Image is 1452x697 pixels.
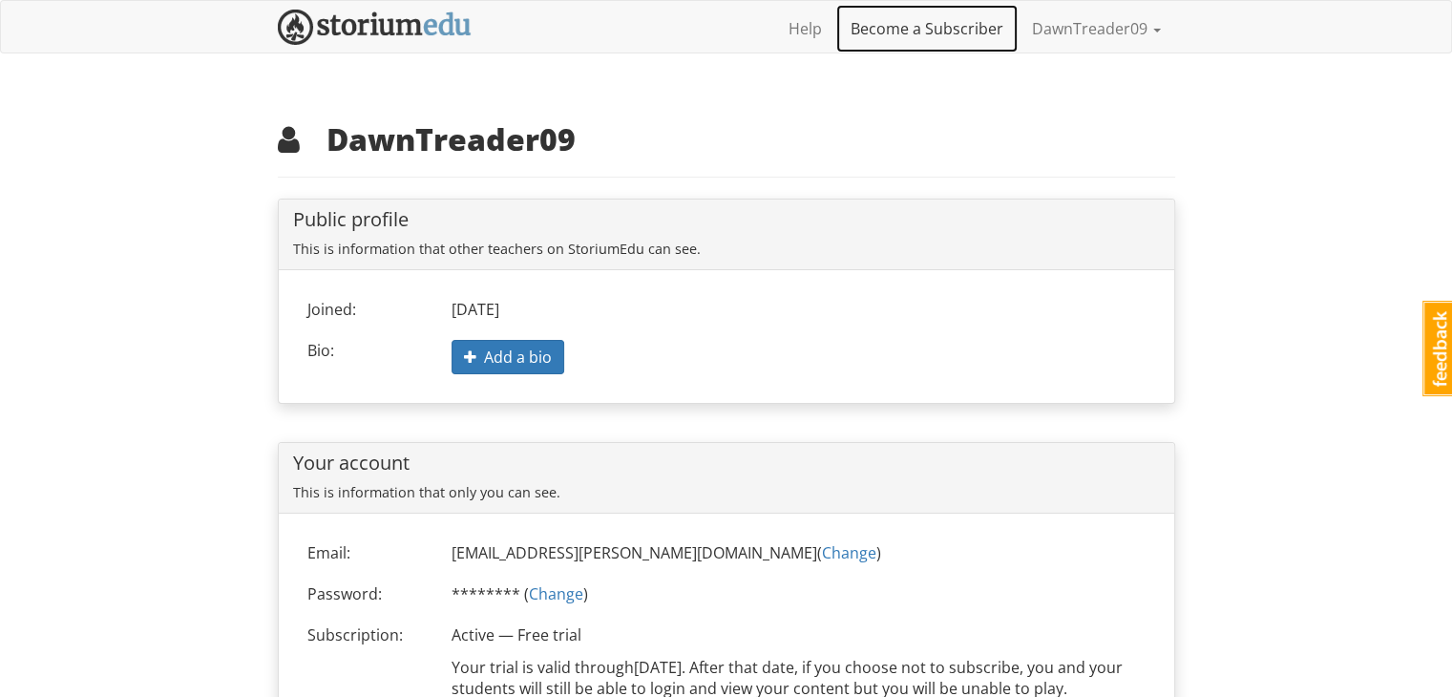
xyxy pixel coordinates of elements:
[822,542,876,563] a: Change
[293,624,437,646] div: Subscription:
[293,583,437,605] div: Password:
[836,5,1018,53] a: Become a Subscriber
[293,340,437,362] div: Bio:
[464,347,552,368] span: Add a bio
[529,583,583,604] a: Change
[278,10,472,45] img: StoriumEDU
[452,624,1146,646] p: Active — Free trial
[437,299,1160,321] div: [DATE]
[293,453,1160,474] h4: Your account
[293,240,1160,260] p: This is information that other teachers on StoriumEdu can see.
[293,542,437,564] div: Email:
[774,5,836,53] a: Help
[293,209,1160,230] h4: Public profile
[452,340,564,375] button: Add a bio
[293,299,437,321] div: Joined:
[437,542,1160,564] div: [EMAIL_ADDRESS][PERSON_NAME][DOMAIN_NAME] ( )
[293,483,1160,503] p: This is information that only you can see.
[278,122,1175,156] h2: DawnTreader09
[1018,5,1175,53] a: DawnTreader09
